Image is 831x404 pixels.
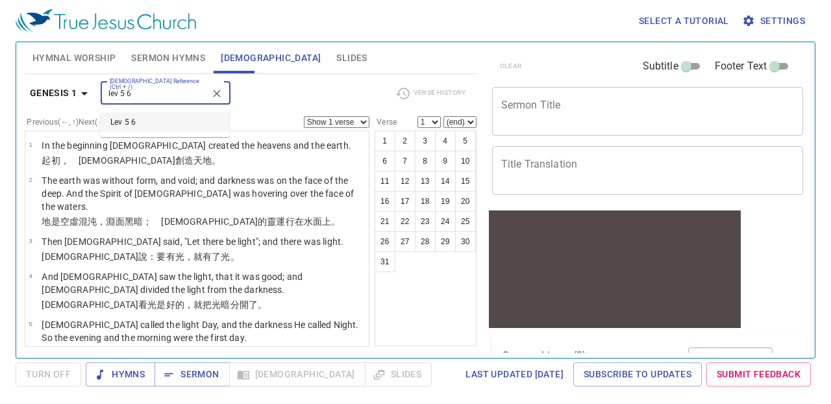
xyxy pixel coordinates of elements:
[175,251,240,262] wh1961: 光
[42,174,365,213] p: The earth was without form, and void; and darkness was on the face of the deep. And the Spirit of...
[375,118,397,126] label: Verse
[42,250,343,263] p: [DEMOGRAPHIC_DATA]
[331,216,340,227] wh5921: 。
[116,216,341,227] wh8415: 面
[435,151,456,171] button: 9
[203,155,221,166] wh8064: 地
[156,299,267,310] wh216: 是好的
[460,362,569,386] a: Last updated [DATE]
[42,139,351,152] p: In the beginning [DEMOGRAPHIC_DATA] created the heavens and the earth.
[16,9,196,32] img: True Jesus Church
[415,171,436,192] button: 13
[147,251,240,262] wh559: ：要有
[131,50,205,66] span: Sermon Hymns
[42,270,365,296] p: And [DEMOGRAPHIC_DATA] saw the light, that it was good; and [DEMOGRAPHIC_DATA] divided the light ...
[322,216,340,227] wh6440: 上
[79,216,341,227] wh8414: 混沌
[375,171,395,192] button: 11
[42,298,365,311] p: [DEMOGRAPHIC_DATA]
[455,131,476,151] button: 5
[221,50,321,66] span: [DEMOGRAPHIC_DATA]
[258,216,340,227] wh430: 的靈
[395,151,415,171] button: 7
[643,58,678,74] span: Subtitle
[138,299,267,310] wh430: 看
[184,251,240,262] wh216: ，就有了光
[717,366,800,383] span: Submit Feedback
[697,350,764,362] span: Add to Lineup
[435,191,456,212] button: 19
[688,347,773,364] button: Add to Lineup
[86,362,155,386] button: Hymns
[42,235,343,248] p: Then [DEMOGRAPHIC_DATA] said, "Let there be light"; and there was light.
[193,155,221,166] wh1254: 天
[97,216,340,227] wh922: ，淵
[32,50,116,66] span: Hymnal Worship
[336,50,367,66] span: Slides
[465,366,564,383] span: Last updated [DATE]
[487,208,743,330] iframe: from-child
[715,58,767,74] span: Footer Text
[143,216,340,227] wh2822: ； [DEMOGRAPHIC_DATA]
[573,362,702,386] a: Subscribe to Updates
[29,320,32,327] span: 5
[165,366,219,383] span: Sermon
[435,231,456,252] button: 29
[295,216,341,227] wh7363: 在水
[375,251,395,272] button: 31
[395,171,415,192] button: 12
[375,151,395,171] button: 6
[51,216,341,227] wh776: 是
[395,191,415,212] button: 17
[395,131,415,151] button: 2
[258,299,267,310] wh914: 。
[415,131,436,151] button: 3
[25,81,98,105] button: Genesis 1
[105,86,205,101] input: Type Bible Reference
[221,299,267,310] wh216: 暗
[30,85,77,101] b: Genesis 1
[375,231,395,252] button: 26
[29,272,32,279] span: 4
[100,112,230,132] li: Lev 5 6
[147,299,267,310] wh7220: 光
[415,211,436,232] button: 23
[313,216,340,227] wh4325: 面
[60,155,221,166] wh7225: ， [DEMOGRAPHIC_DATA]
[375,131,395,151] button: 1
[745,13,805,29] span: Settings
[29,141,32,148] span: 1
[395,231,415,252] button: 27
[395,211,415,232] button: 22
[125,216,341,227] wh6440: 黑暗
[634,9,734,33] button: Select a tutorial
[435,131,456,151] button: 4
[435,171,456,192] button: 14
[415,231,436,252] button: 28
[584,366,691,383] span: Subscribe to Updates
[455,231,476,252] button: 30
[230,251,240,262] wh216: 。
[375,211,395,232] button: 21
[739,9,810,33] button: Settings
[455,171,476,192] button: 15
[175,155,221,166] wh430: 創造
[415,151,436,171] button: 8
[27,118,116,126] label: Previous (←, ↑) Next (→, ↓)
[435,211,456,232] button: 24
[502,348,645,364] p: Sermon Lineup ( 0 )
[155,362,229,386] button: Sermon
[375,191,395,212] button: 16
[276,216,340,227] wh7307: 運行
[212,155,221,166] wh776: 。
[42,215,365,228] p: 地
[208,84,226,103] button: Clear
[60,216,341,227] wh1961: 空虛
[455,191,476,212] button: 20
[706,362,811,386] a: Submit Feedback
[455,151,476,171] button: 10
[42,318,365,344] p: [DEMOGRAPHIC_DATA] called the light Day, and the darkness He called Night. So the evening and the...
[42,154,351,167] p: 起初
[415,191,436,212] button: 18
[492,335,807,377] div: Sermon Lineup(0)clearAdd to Lineup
